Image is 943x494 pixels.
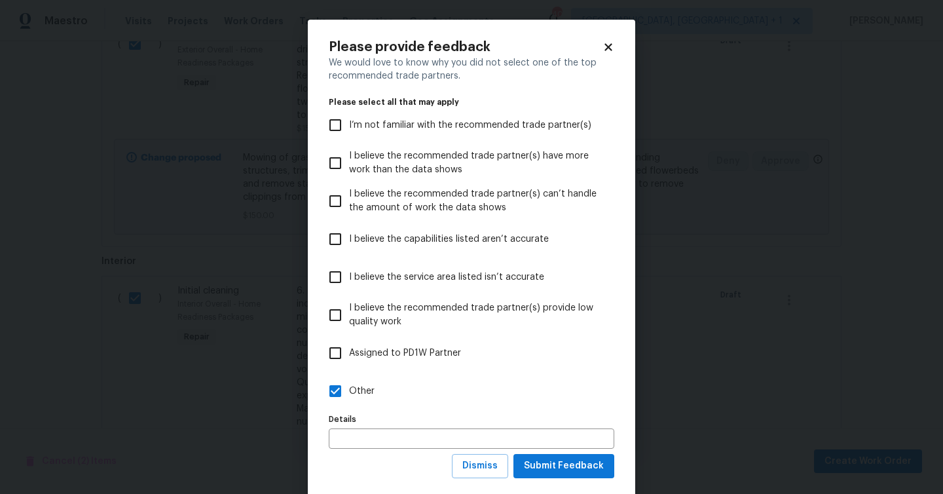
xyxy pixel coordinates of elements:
span: Dismiss [462,458,498,474]
span: I’m not familiar with the recommended trade partner(s) [349,119,591,132]
span: Other [349,385,375,398]
label: Details [329,415,614,423]
span: Assigned to PD1W Partner [349,347,461,360]
h2: Please provide feedback [329,41,602,54]
span: I believe the recommended trade partner(s) can’t handle the amount of work the data shows [349,187,604,215]
span: I believe the service area listed isn’t accurate [349,271,544,284]
div: We would love to know why you did not select one of the top recommended trade partners. [329,56,614,83]
span: I believe the recommended trade partner(s) provide low quality work [349,301,604,329]
span: I believe the capabilities listed aren’t accurate [349,233,549,246]
button: Dismiss [452,454,508,478]
button: Submit Feedback [513,454,614,478]
legend: Please select all that may apply [329,98,614,106]
span: I believe the recommended trade partner(s) have more work than the data shows [349,149,604,177]
span: Submit Feedback [524,458,604,474]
